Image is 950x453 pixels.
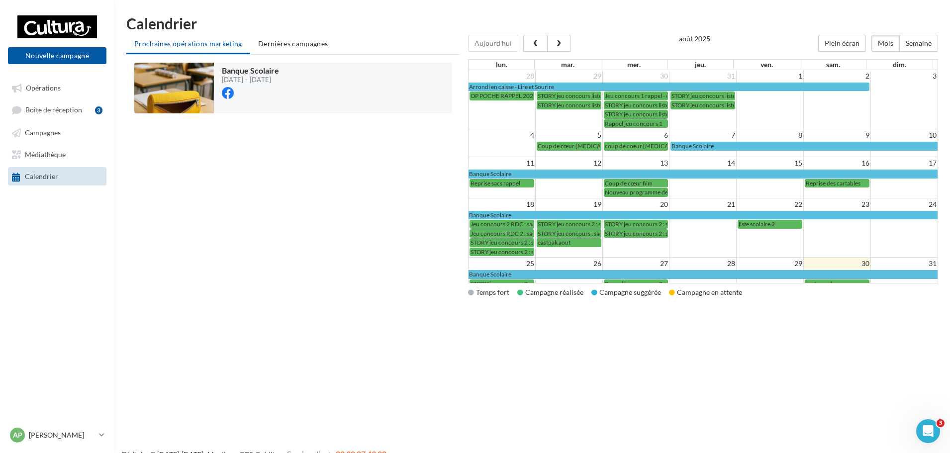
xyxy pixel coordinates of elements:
a: Banque Scolaire [670,142,938,150]
th: dim. [866,60,932,70]
span: STORY jeu concours liste sco 3 [671,101,750,109]
td: 15 [737,157,804,170]
th: mer. [601,60,667,70]
a: Boîte de réception3 [6,100,108,119]
td: 23 [803,198,870,210]
span: STORY jeu concours liste sco 2 [605,110,683,118]
a: STORY jeu concours 2 : sac à dos [470,238,534,247]
td: 12 [535,157,602,170]
a: STORY jeu concours 2 : sac à dos (3) [604,220,668,228]
span: Reprise sacs rappel [471,180,520,187]
span: Opérations [26,84,61,92]
td: 22 [737,198,804,210]
a: Banque Scolaire [469,211,938,219]
td: 1 [737,70,804,82]
a: Arrondi en caisse - Lire et Sourire [469,83,869,91]
td: 9 [803,129,870,142]
span: eastpak aout [538,239,570,246]
span: Jeu concours 1 rappel - copie [605,92,680,99]
th: jeu. [667,60,734,70]
span: STORY jeu concours liste sco 3 [671,92,750,99]
a: Opérations [6,79,108,96]
span: Banque Scolaire [469,170,511,178]
span: Banque Scolaire [469,271,511,278]
a: Jeu concours RDC 2 : sac à dos [470,229,534,238]
button: Plein écran [818,35,866,52]
td: 28 [469,70,536,82]
span: Rappel jeu concours 2 : sac à dos [605,280,689,287]
span: OP POCHE RAPPEL 2025 [471,92,537,99]
span: coup de coeur [MEDICAL_DATA] [605,142,691,150]
a: STORY jeu concours liste sco 3 [670,101,735,109]
span: Arrondi en caisse - Lire et Sourire [469,83,554,91]
td: 27 [602,258,669,270]
a: OP POCHE RAPPEL 2025 [470,91,534,100]
a: Banque Scolaire [469,270,938,278]
span: Campagnes [25,128,61,137]
td: 30 [602,70,669,82]
a: STORY jeu concours liste sco 3 [670,91,735,100]
a: eastpak aout [537,238,601,247]
th: mar. [535,60,601,70]
td: 30 [803,258,870,270]
span: Jeu concours RDC 2 : sac à dos [471,230,550,237]
div: Campagne suggérée [591,287,661,297]
span: Banque Scolaire [671,142,714,150]
td: 24 [870,198,938,210]
span: STORY jeu concours liste sco 2 [605,101,683,109]
div: 3 [95,106,102,114]
div: Campagne réalisée [517,287,583,297]
td: 29 [737,258,804,270]
td: 18 [469,198,536,210]
td: 31 [870,258,938,270]
span: Calendrier [25,173,58,181]
span: Reprise des cartables [806,180,860,187]
a: STORY jeu concours liste sco [537,91,601,100]
span: cartes cadeaux [806,280,845,287]
a: Banque Scolaire [469,170,938,178]
a: STORY jeu concours : sac à dos (2) [537,229,601,238]
a: STORY jeu concours 2 : sac à dos (4) [470,279,534,288]
button: Nouvelle campagne [8,47,106,64]
td: 5 [535,129,602,142]
td: 13 [602,157,669,170]
td: 29 [535,70,602,82]
span: Boîte de réception [25,106,82,114]
span: AP [13,430,22,440]
span: STORY jeu concours 2 : sac à dos (3) [605,220,697,228]
span: Dernières campagnes [258,39,328,48]
td: 25 [469,258,536,270]
a: Rappel jeu concours 1 [604,119,668,128]
a: Rappel jeu concours 2 : sac à dos [604,279,668,288]
a: STORY jeu concours liste sco 2 [604,101,668,109]
span: Nouveau programme de fidélité - Cours [605,188,707,196]
a: STORY jeu concours liste sco [537,101,601,109]
span: liste scolaire 2 [739,220,775,228]
td: 28 [669,258,737,270]
td: 7 [669,129,737,142]
th: lun. [469,60,535,70]
a: STORY jeu concours liste sco 2 [604,110,668,118]
td: 8 [737,129,804,142]
a: Calendrier [6,167,108,185]
button: Semaine [899,35,938,52]
span: STORY jeu concours 2 : sac à dos (4) [471,280,563,287]
td: 16 [803,157,870,170]
a: Jeu concours 2 RDC : sac à dos [470,220,534,228]
th: ven. [734,60,800,70]
span: Banque Scolaire [469,211,511,219]
span: 3 [937,419,945,427]
td: 31 [669,70,737,82]
td: 4 [469,129,536,142]
td: 10 [870,129,938,142]
span: Prochaines opérations marketing [134,39,242,48]
button: Mois [871,35,900,52]
td: 3 [870,70,938,82]
a: liste scolaire 2 [738,220,802,228]
h1: Calendrier [126,16,938,31]
a: Jeu concours 1 rappel - copie [604,91,668,100]
h2: août 2025 [679,35,710,42]
a: cartes cadeaux [805,279,869,288]
span: STORY jeu concours 2 : sac à dos [471,239,554,246]
td: 11 [469,157,536,170]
